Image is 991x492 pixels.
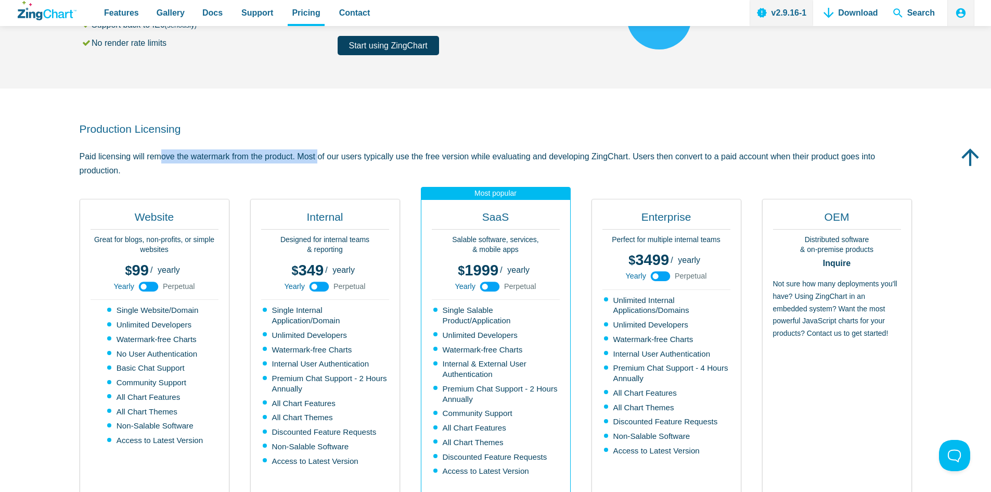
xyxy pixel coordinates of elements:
[604,388,730,398] li: All Chart Features
[339,6,370,20] span: Contact
[91,235,218,255] p: Great for blogs, non-profits, or simple websites
[604,349,730,359] li: Internal User Authentication
[18,1,76,20] a: ZingChart Logo. Click to return to the homepage
[202,6,223,20] span: Docs
[158,266,180,274] span: yearly
[107,421,203,431] li: Non-Salable Software
[91,210,218,230] h2: Website
[500,266,502,274] span: /
[263,305,389,326] li: Single Internal Application/Domain
[107,363,203,373] li: Basic Chat Support
[604,363,730,384] li: Premium Chat Support - 4 Hours Annually
[338,36,439,55] a: Start using ZingChart
[325,266,327,274] span: /
[241,6,273,20] span: Support
[604,295,730,316] li: Unlimited Internal Applications/Domains
[433,452,560,462] li: Discounted Feature Requests
[113,283,134,290] span: Yearly
[675,272,707,280] span: Perpetual
[284,283,304,290] span: Yearly
[263,441,389,452] li: Non-Salable Software
[678,256,700,264] span: yearly
[432,210,560,230] h2: SaaS
[773,259,901,268] strong: Inquire
[433,423,560,433] li: All Chart Features
[263,359,389,369] li: Internal User Authentication
[604,320,730,330] li: Unlimited Developers
[939,440,970,471] iframe: Toggle Customer Support
[163,283,195,290] span: Perpetual
[433,437,560,448] li: All Chart Themes
[625,272,646,280] span: Yearly
[107,377,203,388] li: Community Support
[628,251,669,268] span: 3499
[107,320,203,330] li: Unlimited Developers
[107,435,203,446] li: Access to Latest Version
[433,305,560,326] li: Single Salable Product/Application
[107,305,203,316] li: Single Website/Domain
[458,262,498,279] span: 1999
[263,330,389,340] li: Unlimited Developers
[333,283,366,290] span: Perpetual
[507,266,530,274] span: yearly
[433,466,560,476] li: Access to Latest Version
[604,334,730,345] li: Watermark-free Charts
[604,402,730,413] li: All Chart Themes
[104,6,139,20] span: Features
[80,149,912,178] p: Paid licensing will remove the watermark from the product. Most of our users typically use the fr...
[263,427,389,437] li: Discounted Feature Requests
[261,235,389,255] p: Designed for internal teams & reporting
[263,373,389,394] li: Premium Chat Support - 2 Hours Annually
[604,446,730,456] li: Access to Latest Version
[432,235,560,255] p: Salable software, services, & mobile apps
[81,36,338,50] li: No render rate limits
[157,6,185,20] span: Gallery
[263,345,389,355] li: Watermark-free Charts
[455,283,475,290] span: Yearly
[107,334,203,345] li: Watermark-free Charts
[504,283,536,290] span: Perpetual
[263,412,389,423] li: All Chart Themes
[433,330,560,340] li: Unlimited Developers
[150,266,152,274] span: /
[107,349,203,359] li: No User Authentication
[604,431,730,441] li: Non-Salable Software
[80,122,912,136] h2: Production Licensing
[433,359,560,380] li: Internal & External User Authentication
[671,256,673,264] span: /
[602,210,730,230] h2: Enterprise
[261,210,389,230] h2: Internal
[602,235,730,245] p: Perfect for multiple internal teams
[773,235,901,255] p: Distributed software & on-premise products
[433,345,560,355] li: Watermark-free Charts
[291,262,324,279] span: 349
[292,6,320,20] span: Pricing
[263,398,389,409] li: All Chart Features
[773,210,901,230] h2: OEM
[433,384,560,405] li: Premium Chat Support - 2 Hours Annually
[433,408,560,419] li: Community Support
[263,456,389,466] li: Access to Latest Version
[107,407,203,417] li: All Chart Themes
[125,262,149,279] span: 99
[604,417,730,427] li: Discounted Feature Requests
[107,392,203,402] li: All Chart Features
[332,266,355,274] span: yearly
